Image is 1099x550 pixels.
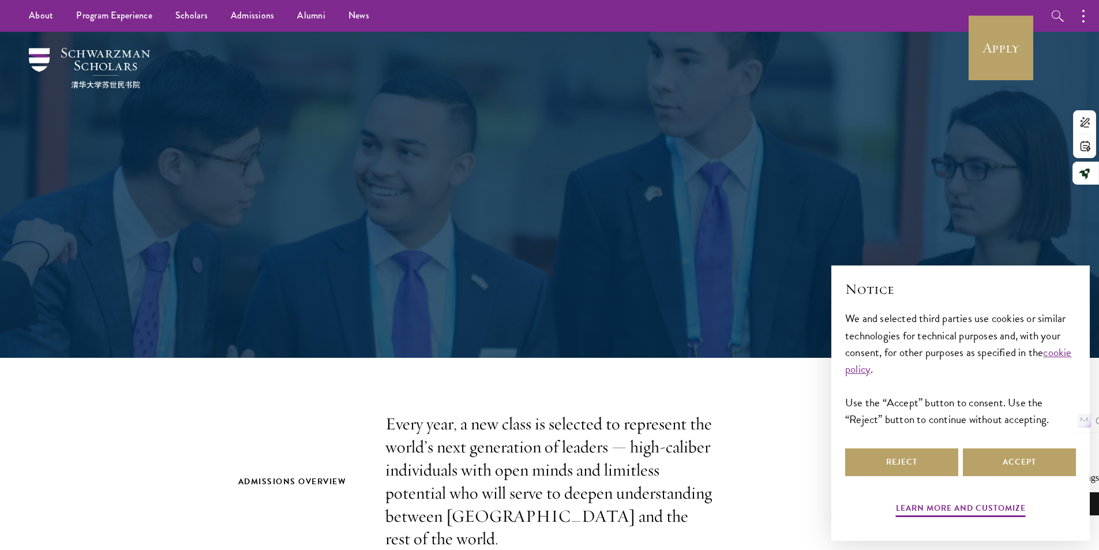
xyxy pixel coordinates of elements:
button: Reject [845,448,958,476]
div: We and selected third parties use cookies or similar technologies for technical purposes and, wit... [845,310,1076,427]
img: Schwarzman Scholars [29,48,150,88]
a: Apply [969,16,1033,80]
a: cookie policy [845,344,1072,377]
button: Learn more and customize [896,501,1026,519]
h2: Admissions Overview [238,474,362,489]
h2: Notice [845,279,1076,299]
button: Accept [963,448,1076,476]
